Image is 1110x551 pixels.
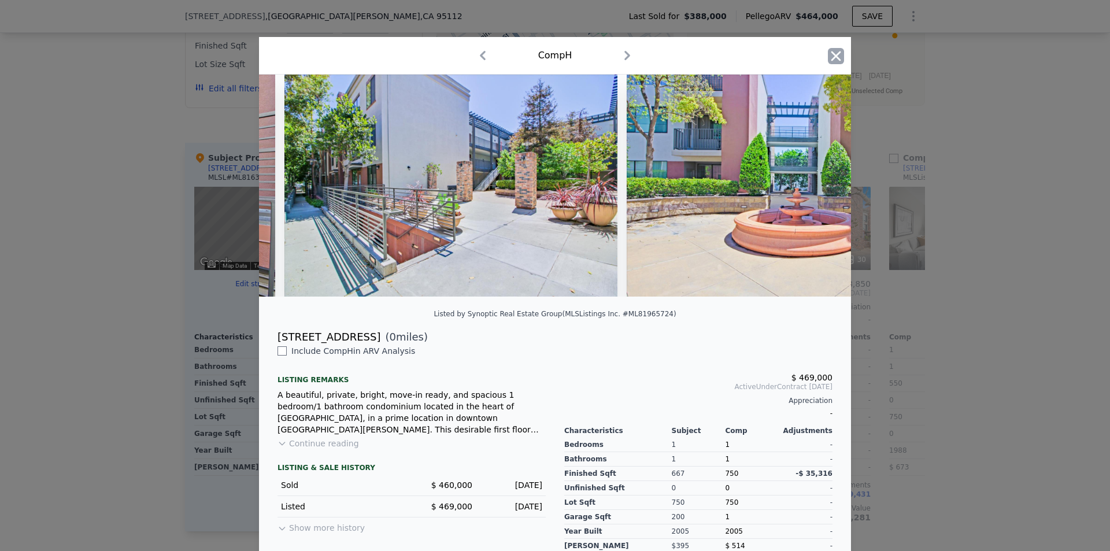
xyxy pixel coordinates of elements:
[287,346,420,356] span: Include Comp H in ARV Analysis
[672,510,726,524] div: 200
[277,366,546,384] div: Listing remarks
[725,542,745,550] span: $ 514
[791,373,832,382] span: $ 469,000
[779,438,832,452] div: -
[482,501,542,512] div: [DATE]
[564,452,672,467] div: Bathrooms
[277,517,365,534] button: Show more history
[564,426,672,435] div: Characteristics
[779,426,832,435] div: Adjustments
[725,524,779,539] div: 2005
[779,524,832,539] div: -
[390,331,396,343] span: 0
[564,510,672,524] div: Garage Sqft
[795,469,832,478] span: -$ 35,316
[564,481,672,495] div: Unfinished Sqft
[672,426,726,435] div: Subject
[284,75,618,297] img: Property Img
[564,405,832,421] div: -
[564,524,672,539] div: Year Built
[277,438,359,449] button: Continue reading
[779,510,832,524] div: -
[779,495,832,510] div: -
[281,479,402,491] div: Sold
[564,382,832,391] span: ActiveUnderContract [DATE]
[779,481,832,495] div: -
[538,49,572,62] div: Comp H
[672,481,726,495] div: 0
[725,426,779,435] div: Comp
[725,498,738,506] span: 750
[564,438,672,452] div: Bedrooms
[380,329,428,345] span: ( miles)
[434,310,676,318] div: Listed by Synoptic Real Estate Group (MLSListings Inc. #ML81965724)
[672,495,726,510] div: 750
[277,389,546,435] div: A beautiful, private, bright, move-in ready, and spacious 1 bedroom/1 bathroom condominium locate...
[725,469,738,478] span: 750
[672,524,726,539] div: 2005
[564,467,672,481] div: Finished Sqft
[672,438,726,452] div: 1
[725,513,730,521] span: 1
[564,396,832,405] div: Appreciation
[281,501,402,512] div: Listed
[725,441,730,449] span: 1
[431,480,472,490] span: $ 460,000
[482,479,542,491] div: [DATE]
[277,329,380,345] div: [STREET_ADDRESS]
[672,452,726,467] div: 1
[725,484,730,492] span: 0
[564,495,672,510] div: Lot Sqft
[779,452,832,467] div: -
[627,75,960,297] img: Property Img
[277,463,546,475] div: LISTING & SALE HISTORY
[431,502,472,511] span: $ 469,000
[672,467,726,481] div: 667
[725,452,779,467] div: 1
